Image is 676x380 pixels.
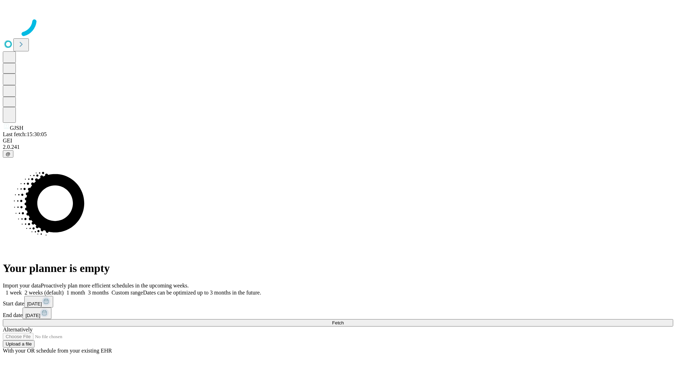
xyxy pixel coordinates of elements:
[6,151,11,157] span: @
[3,150,13,158] button: @
[112,290,143,296] span: Custom range
[25,313,40,318] span: [DATE]
[3,348,112,354] span: With your OR schedule from your existing EHR
[3,131,47,137] span: Last fetch: 15:30:05
[10,125,23,131] span: GJSH
[23,308,51,319] button: [DATE]
[3,308,673,319] div: End date
[3,144,673,150] div: 2.0.241
[3,262,673,275] h1: Your planner is empty
[67,290,85,296] span: 1 month
[25,290,64,296] span: 2 weeks (default)
[3,138,673,144] div: GEI
[3,340,35,348] button: Upload a file
[3,283,41,289] span: Import your data
[41,283,189,289] span: Proactively plan more efficient schedules in the upcoming weeks.
[6,290,22,296] span: 1 week
[332,320,344,325] span: Fetch
[3,319,673,327] button: Fetch
[3,296,673,308] div: Start date
[24,296,53,308] button: [DATE]
[27,301,42,306] span: [DATE]
[3,327,32,332] span: Alternatively
[88,290,109,296] span: 3 months
[143,290,261,296] span: Dates can be optimized up to 3 months in the future.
